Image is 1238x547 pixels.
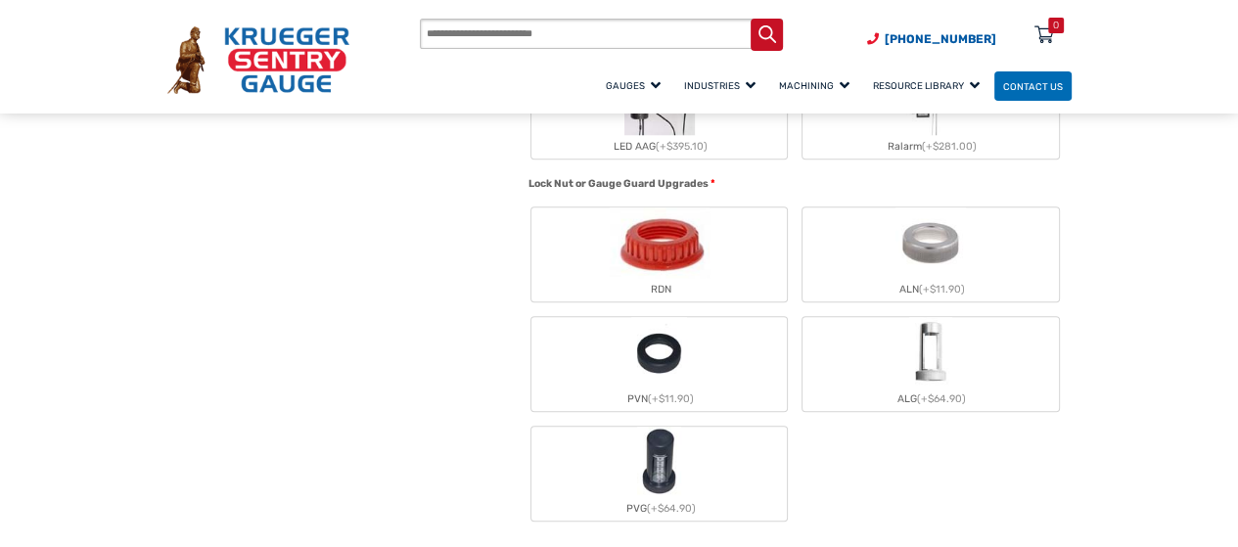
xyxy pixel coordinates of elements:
[531,207,787,301] label: RDN
[802,387,1058,411] div: ALG
[531,497,787,521] div: PVG
[922,140,977,153] span: (+$281.00)
[1003,80,1063,91] span: Contact Us
[873,80,980,91] span: Resource Library
[597,68,675,103] a: Gauges
[864,68,994,103] a: Resource Library
[1053,18,1059,33] div: 0
[531,135,787,159] div: LED AAG
[867,30,996,48] a: Phone Number (920) 434-8860
[994,71,1072,102] a: Contact Us
[531,278,787,301] div: RDN
[770,68,864,103] a: Machining
[802,278,1058,301] div: ALN
[919,283,965,296] span: (+$11.90)
[606,80,661,91] span: Gauges
[802,207,1058,301] label: ALN
[531,387,787,411] div: PVN
[646,502,695,515] span: (+$64.90)
[656,140,708,153] span: (+$395.10)
[648,392,694,405] span: (+$11.90)
[779,80,849,91] span: Machining
[802,317,1058,411] label: ALG
[711,176,715,192] abbr: required
[684,80,756,91] span: Industries
[885,32,996,46] span: [PHONE_NUMBER]
[528,177,709,190] span: Lock Nut or Gauge Guard Upgrades
[167,26,349,94] img: Krueger Sentry Gauge
[531,317,787,411] label: PVN
[802,135,1058,159] div: Ralarm
[531,427,787,521] label: PVG
[917,392,966,405] span: (+$64.90)
[675,68,770,103] a: Industries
